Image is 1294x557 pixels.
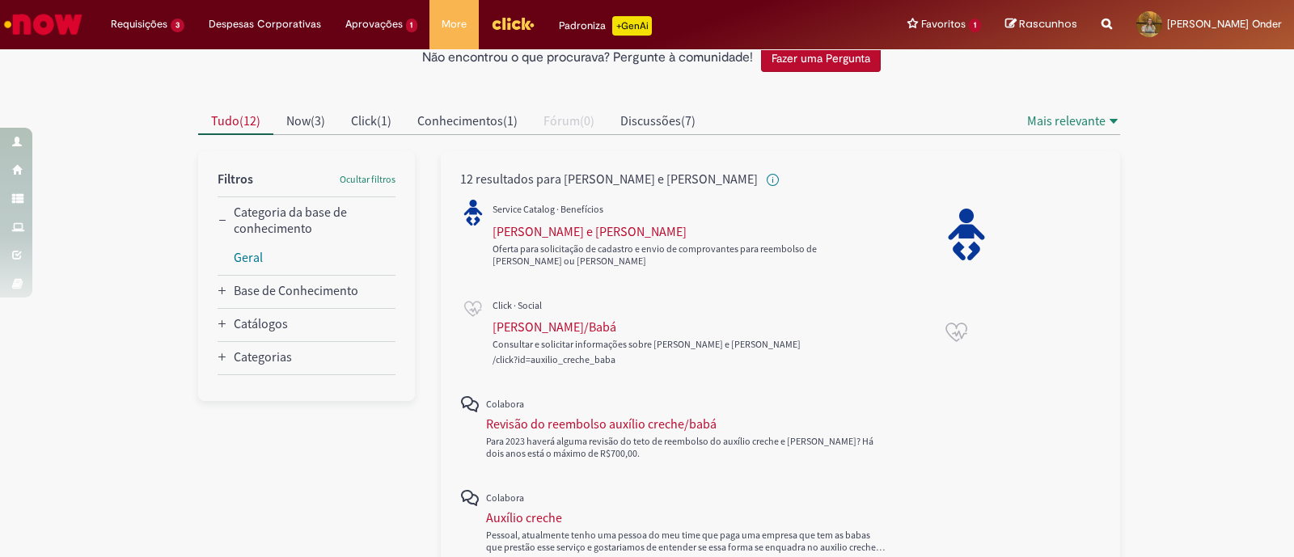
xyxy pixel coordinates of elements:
img: ServiceNow [2,8,85,40]
span: More [442,16,467,32]
p: +GenAi [612,16,652,36]
span: Despesas Corporativas [209,16,321,32]
span: Requisições [111,16,167,32]
div: Padroniza [559,16,652,36]
span: Favoritos [921,16,966,32]
span: 3 [171,19,184,32]
span: 1 [969,19,981,32]
button: Fazer uma Pergunta [761,44,881,72]
a: Rascunhos [1005,17,1077,32]
span: [PERSON_NAME] Onder [1167,17,1282,31]
span: 1 [406,19,418,32]
span: Rascunhos [1019,16,1077,32]
h2: Não encontrou o que procurava? Pergunte à comunidade! [422,51,753,65]
img: click_logo_yellow_360x200.png [491,11,535,36]
span: Aprovações [345,16,403,32]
